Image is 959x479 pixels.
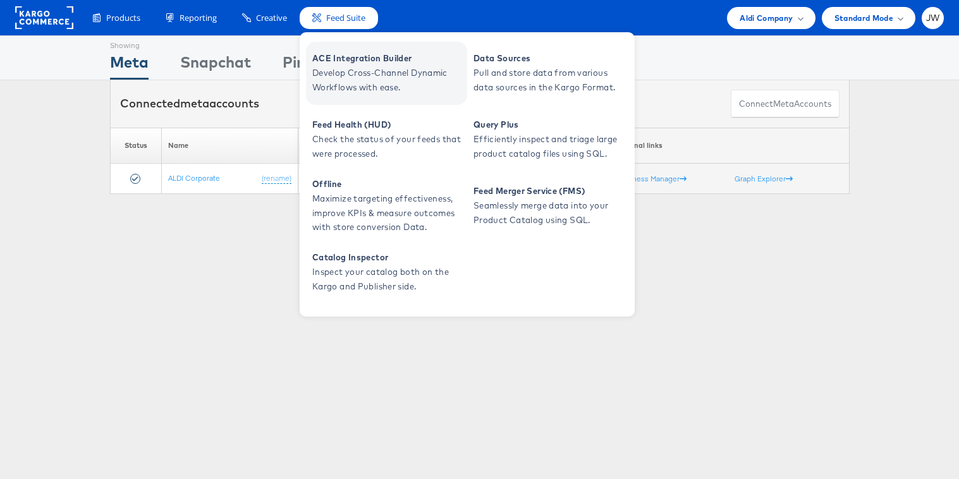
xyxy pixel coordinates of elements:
[306,42,467,105] a: ACE Integration Builder Develop Cross-Channel Dynamic Workflows with ease.
[467,174,628,238] a: Feed Merger Service (FMS) Seamlessly merge data into your Product Catalog using SQL.
[110,36,149,51] div: Showing
[106,12,140,24] span: Products
[312,51,464,66] span: ACE Integration Builder
[312,132,464,161] span: Check the status of your feeds that were processed.
[326,12,365,24] span: Feed Suite
[834,11,893,25] span: Standard Mode
[618,174,687,183] a: Business Manager
[473,198,625,227] span: Seamlessly merge data into your Product Catalog using SQL.
[306,174,467,238] a: Offline Maximize targeting effectiveness, improve KPIs & measure outcomes with store conversion D...
[120,95,259,112] div: Connected accounts
[180,12,217,24] span: Reporting
[312,265,464,294] span: Inspect your catalog both on the Kargo and Publisher side.
[306,108,467,171] a: Feed Health (HUD) Check the status of your feeds that were processed.
[312,66,464,95] span: Develop Cross-Channel Dynamic Workflows with ease.
[312,177,464,191] span: Offline
[773,98,794,110] span: meta
[926,14,940,22] span: JW
[110,128,162,164] th: Status
[467,42,628,105] a: Data Sources Pull and store data from various data sources in the Kargo Format.
[473,184,625,198] span: Feed Merger Service (FMS)
[473,118,625,132] span: Query Plus
[283,51,350,80] div: Pinterest
[473,51,625,66] span: Data Sources
[467,108,628,171] a: Query Plus Efficiently inspect and triage large product catalog files using SQL.
[740,11,793,25] span: Aldi Company
[180,51,251,80] div: Snapchat
[298,128,362,164] th: Currency
[473,66,625,95] span: Pull and store data from various data sources in the Kargo Format.
[735,174,793,183] a: Graph Explorer
[256,12,287,24] span: Creative
[312,191,464,234] span: Maximize targeting effectiveness, improve KPIs & measure outcomes with store conversion Data.
[298,164,362,194] td: USD
[312,250,464,265] span: Catalog Inspector
[731,90,840,118] button: ConnectmetaAccounts
[110,51,149,80] div: Meta
[180,96,209,111] span: meta
[262,173,291,184] a: (rename)
[473,132,625,161] span: Efficiently inspect and triage large product catalog files using SQL.
[162,128,298,164] th: Name
[168,173,220,183] a: ALDI Corporate
[312,118,464,132] span: Feed Health (HUD)
[306,241,467,304] a: Catalog Inspector Inspect your catalog both on the Kargo and Publisher side.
